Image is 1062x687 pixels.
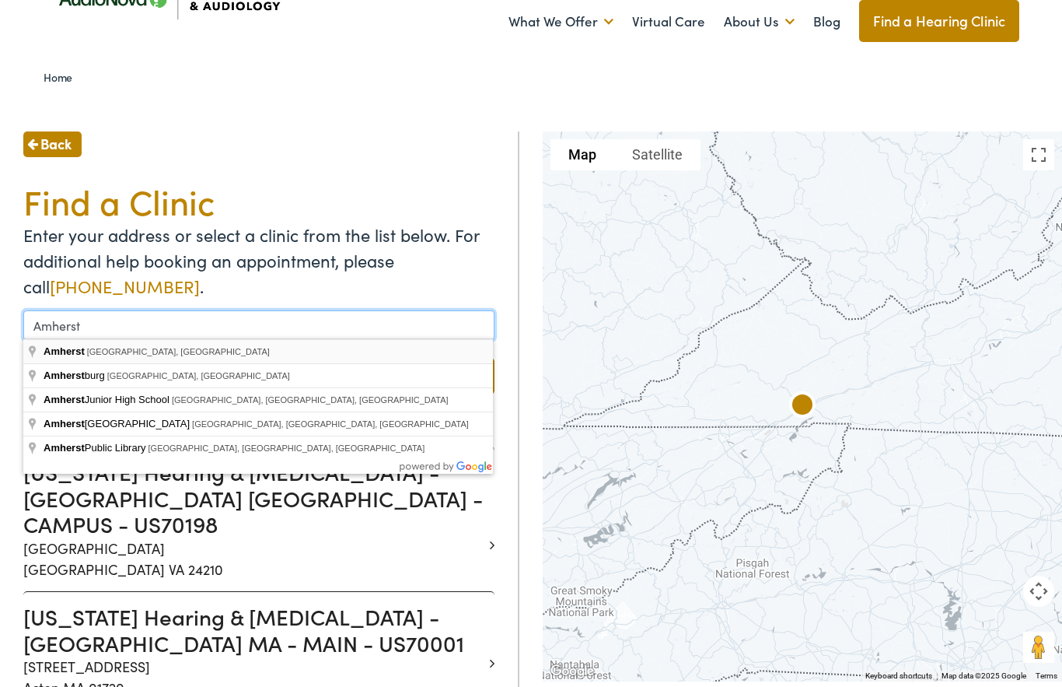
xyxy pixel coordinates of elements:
[865,671,932,682] button: Keyboard shortcuts
[23,310,494,340] input: Enter a location
[44,442,148,454] span: Public Library
[148,443,425,453] span: [GEOGRAPHIC_DATA], [GEOGRAPHIC_DATA], [GEOGRAPHIC_DATA]
[40,133,72,154] span: Back
[23,131,82,157] a: Back
[23,222,494,299] p: Enter your address or select a clinic from the list below. For additional help booking an appoint...
[23,181,494,222] h1: Find a Clinic
[44,418,85,429] span: Amherst
[87,347,270,356] span: [GEOGRAPHIC_DATA], [GEOGRAPHIC_DATA]
[550,139,614,170] button: Show street map
[44,442,85,454] span: Amherst
[1023,632,1054,663] button: Drag Pegman onto the map to open Street View
[941,671,1026,680] span: Map data ©2025 Google
[23,538,483,580] p: [GEOGRAPHIC_DATA] [GEOGRAPHIC_DATA] VA 24210
[547,661,598,682] img: Google
[23,459,483,538] h3: [US_STATE] Hearing & [MEDICAL_DATA] - [GEOGRAPHIC_DATA] [GEOGRAPHIC_DATA] - CAMPUS - US70198
[50,274,200,298] a: [PHONE_NUMBER]
[44,345,85,357] span: Amherst
[1023,576,1054,607] button: Map camera controls
[107,371,290,380] span: [GEOGRAPHIC_DATA], [GEOGRAPHIC_DATA]
[614,139,700,170] button: Show satellite imagery
[1023,139,1054,170] button: Toggle fullscreen view
[44,394,85,405] span: Amherst
[547,661,598,682] a: Open this area in Google Maps (opens a new window)
[44,370,85,381] span: Amherst
[23,604,483,656] h3: [US_STATE] Hearing & [MEDICAL_DATA] - [GEOGRAPHIC_DATA] MA - MAIN - US70001
[23,459,483,580] a: [US_STATE] Hearing & [MEDICAL_DATA] - [GEOGRAPHIC_DATA] [GEOGRAPHIC_DATA] - CAMPUS - US70198 [GEO...
[172,395,449,405] span: [GEOGRAPHIC_DATA], [GEOGRAPHIC_DATA], [GEOGRAPHIC_DATA]
[44,69,80,85] a: Home
[192,419,469,429] span: [GEOGRAPHIC_DATA], [GEOGRAPHIC_DATA], [GEOGRAPHIC_DATA]
[44,394,172,405] span: Junior High School
[1036,671,1057,680] a: Terms (opens in new tab)
[44,370,107,381] span: burg
[44,418,192,429] span: [GEOGRAPHIC_DATA]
